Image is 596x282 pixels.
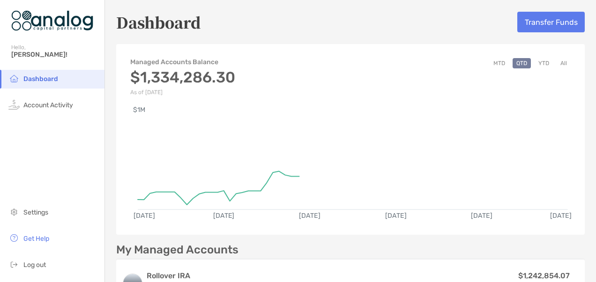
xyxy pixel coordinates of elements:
[299,212,321,220] text: [DATE]
[8,206,20,217] img: settings icon
[535,58,553,68] button: YTD
[147,270,394,282] h3: Rollover IRA
[8,99,20,110] img: activity icon
[23,101,73,109] span: Account Activity
[116,11,201,33] h5: Dashboard
[213,212,235,220] text: [DATE]
[11,4,93,37] img: Zoe Logo
[471,212,493,220] text: [DATE]
[23,75,58,83] span: Dashboard
[385,212,407,220] text: [DATE]
[513,58,531,68] button: QTD
[23,261,46,269] span: Log out
[8,73,20,84] img: household icon
[8,232,20,244] img: get-help icon
[133,106,145,114] text: $1M
[11,51,99,59] span: [PERSON_NAME]!
[518,270,570,282] p: $1,242,854.07
[23,208,48,216] span: Settings
[134,212,155,220] text: [DATE]
[8,259,20,270] img: logout icon
[23,235,49,243] span: Get Help
[517,12,585,32] button: Transfer Funds
[116,244,238,256] p: My Managed Accounts
[490,58,509,68] button: MTD
[557,58,571,68] button: All
[130,58,235,66] h4: Managed Accounts Balance
[130,68,235,86] h3: $1,334,286.30
[551,212,573,220] text: [DATE]
[130,89,235,96] p: As of [DATE]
